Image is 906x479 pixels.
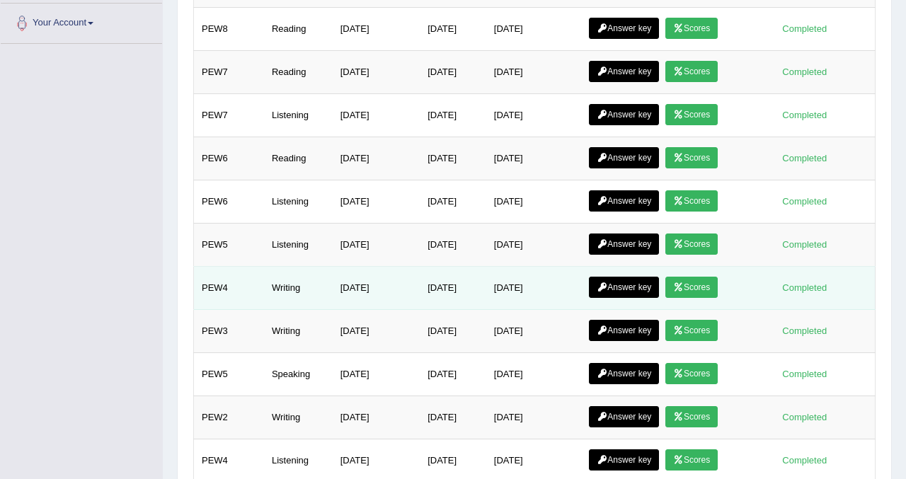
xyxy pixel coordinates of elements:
td: [DATE] [333,137,420,180]
a: Scores [665,147,718,168]
td: Reading [264,137,333,180]
td: Listening [264,224,333,267]
td: PEW3 [194,310,264,353]
a: Scores [665,233,718,255]
td: [DATE] [333,224,420,267]
td: Listening [264,94,333,137]
a: Answer key [589,320,659,341]
td: [DATE] [486,353,582,396]
td: PEW5 [194,224,264,267]
div: Completed [777,64,832,79]
a: Scores [665,320,718,341]
a: Answer key [589,147,659,168]
div: Completed [777,108,832,122]
td: [DATE] [486,267,582,310]
a: Your Account [1,4,162,39]
td: PEW7 [194,94,264,137]
td: PEW7 [194,51,264,94]
td: Speaking [264,353,333,396]
td: [DATE] [333,310,420,353]
a: Answer key [589,61,659,82]
td: [DATE] [420,310,486,353]
a: Answer key [589,104,659,125]
td: [DATE] [420,51,486,94]
td: Writing [264,267,333,310]
a: Answer key [589,18,659,39]
td: [DATE] [486,51,582,94]
td: [DATE] [333,180,420,224]
td: PEW6 [194,137,264,180]
td: [DATE] [333,396,420,439]
td: [DATE] [420,94,486,137]
a: Answer key [589,406,659,427]
a: Answer key [589,277,659,298]
td: Writing [264,310,333,353]
td: [DATE] [333,51,420,94]
td: [DATE] [486,8,582,51]
div: Completed [777,280,832,295]
td: [DATE] [420,267,486,310]
a: Scores [665,18,718,39]
td: [DATE] [333,353,420,396]
a: Scores [665,449,718,471]
td: [DATE] [420,137,486,180]
td: [DATE] [333,8,420,51]
a: Scores [665,190,718,212]
td: [DATE] [420,396,486,439]
a: Scores [665,363,718,384]
td: [DATE] [420,180,486,224]
td: [DATE] [333,94,420,137]
td: PEW4 [194,267,264,310]
a: Answer key [589,363,659,384]
div: Completed [777,323,832,338]
td: [DATE] [486,396,582,439]
td: Listening [264,180,333,224]
td: [DATE] [333,267,420,310]
div: Completed [777,410,832,425]
td: [DATE] [420,224,486,267]
a: Scores [665,61,718,82]
a: Scores [665,277,718,298]
div: Completed [777,21,832,36]
td: [DATE] [420,8,486,51]
div: Completed [777,194,832,209]
div: Completed [777,367,832,381]
td: Reading [264,51,333,94]
td: Reading [264,8,333,51]
td: PEW8 [194,8,264,51]
td: Writing [264,396,333,439]
td: PEW6 [194,180,264,224]
div: Completed [777,151,832,166]
div: Completed [777,237,832,252]
td: [DATE] [486,310,582,353]
td: [DATE] [486,180,582,224]
a: Scores [665,406,718,427]
a: Answer key [589,449,659,471]
a: Answer key [589,190,659,212]
a: Answer key [589,233,659,255]
td: PEW5 [194,353,264,396]
td: [DATE] [486,94,582,137]
a: Scores [665,104,718,125]
td: [DATE] [486,137,582,180]
td: PEW2 [194,396,264,439]
td: [DATE] [420,353,486,396]
div: Completed [777,453,832,468]
td: [DATE] [486,224,582,267]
